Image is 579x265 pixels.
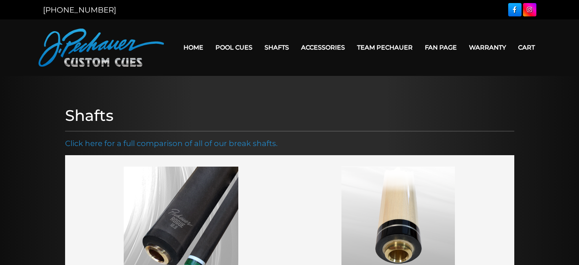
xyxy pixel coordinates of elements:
[43,5,116,14] a: [PHONE_NUMBER]
[351,38,419,57] a: Team Pechauer
[419,38,463,57] a: Fan Page
[65,106,514,125] h1: Shafts
[209,38,258,57] a: Pool Cues
[258,38,295,57] a: Shafts
[295,38,351,57] a: Accessories
[463,38,512,57] a: Warranty
[65,139,278,148] a: Click here for a full comparison of all of our break shafts.
[512,38,541,57] a: Cart
[38,29,164,67] img: Pechauer Custom Cues
[177,38,209,57] a: Home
